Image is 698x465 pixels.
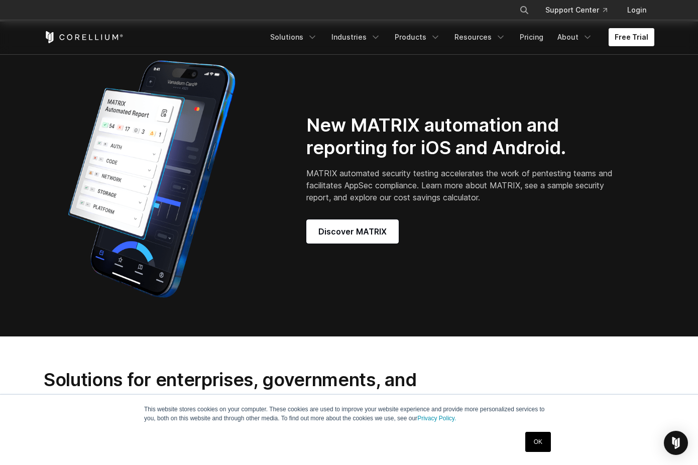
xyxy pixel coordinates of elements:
[306,114,616,159] h2: New MATRIX automation and reporting for iOS and Android.
[264,28,323,46] a: Solutions
[144,405,554,423] p: This website stores cookies on your computer. These cookies are used to improve your website expe...
[44,369,444,413] h2: Solutions for enterprises, governments, and experts around the world.
[44,54,260,305] img: Corellium_MATRIX_Hero_1_1x
[306,167,616,203] p: MATRIX automated security testing accelerates the work of pentesting teams and facilitates AppSec...
[325,28,387,46] a: Industries
[264,28,654,46] div: Navigation Menu
[44,31,124,43] a: Corellium Home
[507,1,654,19] div: Navigation Menu
[515,1,533,19] button: Search
[389,28,446,46] a: Products
[306,219,399,244] a: Discover MATRIX
[619,1,654,19] a: Login
[609,28,654,46] a: Free Trial
[318,225,387,238] span: Discover MATRIX
[551,28,599,46] a: About
[448,28,512,46] a: Resources
[537,1,615,19] a: Support Center
[514,28,549,46] a: Pricing
[525,432,551,452] a: OK
[417,415,456,422] a: Privacy Policy.
[664,431,688,455] div: Open Intercom Messenger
